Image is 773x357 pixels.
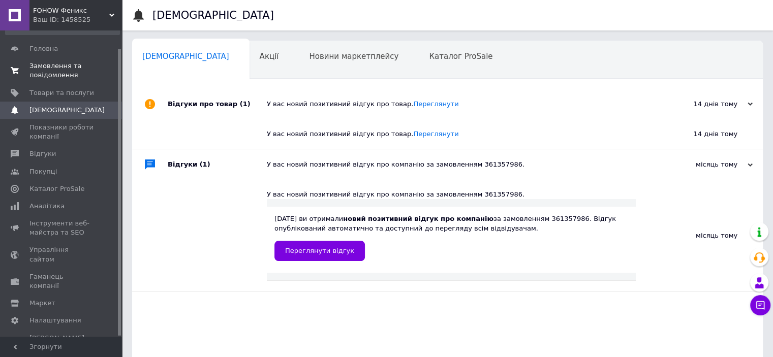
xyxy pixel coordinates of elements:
[267,160,651,169] div: У вас новий позитивний відгук про компанію за замовленням 361357986.
[152,9,274,21] h1: [DEMOGRAPHIC_DATA]
[260,52,279,61] span: Акції
[29,149,56,158] span: Відгуки
[29,184,84,193] span: Каталог ProSale
[267,190,636,199] div: У вас новий позитивний відгук про компанію за замовленням 361357986.
[240,100,251,108] span: (1)
[413,100,458,108] a: Переглянути
[29,123,94,141] span: Показники роботи компанії
[29,88,94,98] span: Товари та послуги
[343,215,493,222] b: новий позитивний відгук про компанію
[168,149,267,180] div: Відгуки
[267,100,651,109] div: У вас новий позитивний відгук про товар.
[29,299,55,308] span: Маркет
[413,130,458,138] a: Переглянути
[29,219,94,237] span: Інструменти веб-майстра та SEO
[636,180,763,291] div: місяць тому
[29,61,94,80] span: Замовлення та повідомлення
[285,247,354,254] span: Переглянути відгук
[29,245,94,264] span: Управління сайтом
[429,52,492,61] span: Каталог ProSale
[29,44,58,53] span: Головна
[651,160,753,169] div: місяць тому
[29,167,57,176] span: Покупці
[29,106,105,115] span: [DEMOGRAPHIC_DATA]
[29,272,94,290] span: Гаманець компанії
[274,214,628,261] div: [DATE] ви отримали за замовленням 361357986. Відгук опублікований автоматично та доступний до пер...
[750,295,770,315] button: Чат з покупцем
[168,89,267,119] div: Відгуки про товар
[651,100,753,109] div: 14 днів тому
[29,316,81,325] span: Налаштування
[33,6,109,15] span: FOHOW Феникс
[309,52,398,61] span: Новини маркетплейсу
[267,129,636,139] div: У вас новий позитивний відгук про товар.
[29,202,65,211] span: Аналітика
[200,160,210,168] span: (1)
[274,241,365,261] a: Переглянути відгук
[33,15,122,24] div: Ваш ID: 1458525
[636,119,763,149] div: 14 днів тому
[142,52,229,61] span: [DEMOGRAPHIC_DATA]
